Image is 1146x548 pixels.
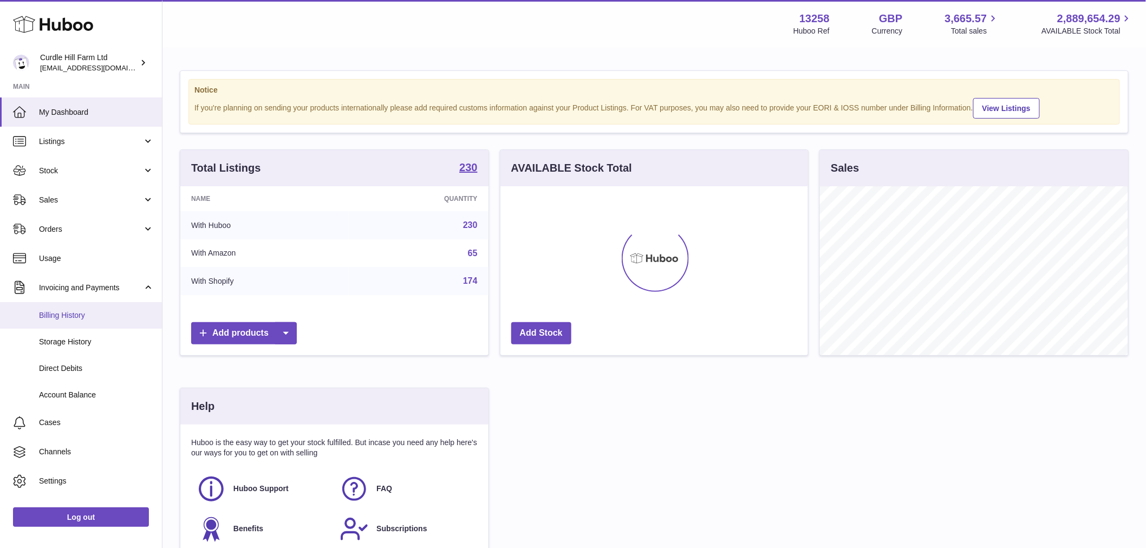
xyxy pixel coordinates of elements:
[459,162,477,173] strong: 230
[793,26,830,36] div: Huboo Ref
[40,53,138,73] div: Curdle Hill Farm Ltd
[1041,11,1133,36] a: 2,889,654.29 AVAILABLE Stock Total
[376,484,392,494] span: FAQ
[180,186,349,211] th: Name
[180,239,349,268] td: With Amazon
[349,186,488,211] th: Quantity
[39,107,154,118] span: My Dashboard
[39,224,142,234] span: Orders
[831,161,859,175] h3: Sales
[39,476,154,486] span: Settings
[340,474,472,504] a: FAQ
[13,507,149,527] a: Log out
[463,276,478,285] a: 174
[39,447,154,457] span: Channels
[459,162,477,175] a: 230
[879,11,902,26] strong: GBP
[13,55,29,71] img: internalAdmin-13258@internal.huboo.com
[39,166,142,176] span: Stock
[39,310,154,321] span: Billing History
[468,249,478,258] a: 65
[340,514,472,544] a: Subscriptions
[376,524,427,534] span: Subscriptions
[1057,11,1121,26] span: 2,889,654.29
[973,98,1040,119] a: View Listings
[872,26,903,36] div: Currency
[180,211,349,239] td: With Huboo
[191,438,478,458] p: Huboo is the easy way to get your stock fulfilled. But incase you need any help here's our ways f...
[1041,26,1133,36] span: AVAILABLE Stock Total
[40,63,159,72] span: [EMAIL_ADDRESS][DOMAIN_NAME]
[191,161,261,175] h3: Total Listings
[233,484,289,494] span: Huboo Support
[39,363,154,374] span: Direct Debits
[233,524,263,534] span: Benefits
[463,220,478,230] a: 230
[39,283,142,293] span: Invoicing and Payments
[511,322,571,344] a: Add Stock
[39,417,154,428] span: Cases
[39,253,154,264] span: Usage
[39,195,142,205] span: Sales
[945,11,1000,36] a: 3,665.57 Total sales
[191,322,297,344] a: Add products
[951,26,999,36] span: Total sales
[39,136,142,147] span: Listings
[180,267,349,295] td: With Shopify
[39,337,154,347] span: Storage History
[945,11,987,26] span: 3,665.57
[194,96,1114,119] div: If you're planning on sending your products internationally please add required customs informati...
[39,390,154,400] span: Account Balance
[197,514,329,544] a: Benefits
[197,474,329,504] a: Huboo Support
[799,11,830,26] strong: 13258
[194,85,1114,95] strong: Notice
[191,399,214,414] h3: Help
[511,161,632,175] h3: AVAILABLE Stock Total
